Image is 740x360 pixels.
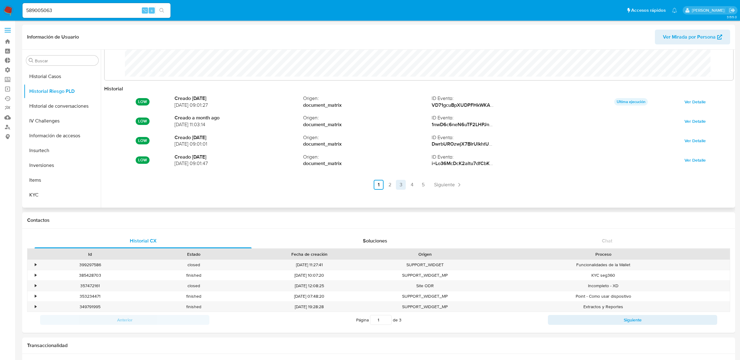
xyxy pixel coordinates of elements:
[35,58,96,64] input: Buscar
[175,154,303,160] strong: Creado [DATE]
[477,302,730,312] div: Extractos y Reportes
[40,315,209,325] button: Anterior
[432,114,560,121] span: ID Evento :
[175,121,303,128] span: [DATE] 11:03:14
[602,237,612,244] span: Chat
[672,8,677,13] a: Notificaciones
[27,34,79,40] h1: Información de Usuario
[377,251,472,257] div: Origen
[23,6,171,14] input: Buscar usuario o caso...
[303,102,432,109] strong: document_matrix
[246,270,373,280] div: [DATE] 10:07:20
[432,101,679,109] strong: VD71gcuBpXUDPFHkWKAyjV1LrypViF7gVbHAUXJxu+SkNyPSr6/oDvau0AUufWiEHv6KxD6B/xmfv0gIPj4XUw==
[680,136,710,146] button: Ver Detalle
[104,85,123,92] strong: Historial
[432,180,465,190] a: Siguiente
[680,155,710,165] button: Ver Detalle
[373,260,477,270] div: SUPPORT_WIDGET
[175,102,303,109] span: [DATE] 09:01:27
[303,95,432,102] span: Origen :
[684,117,706,126] span: Ver Detalle
[130,237,157,244] span: Historial CX
[38,260,142,270] div: 399297586
[146,251,241,257] div: Estado
[24,99,101,114] button: Historial de conversaciones
[27,217,730,223] h1: Contactos
[434,182,455,187] span: Siguiente
[692,7,727,13] p: eric.malcangi@mercadolibre.com
[142,270,245,280] div: finished
[24,69,101,84] button: Historial Casos
[250,251,369,257] div: Fecha de creación
[35,272,36,278] div: •
[29,58,34,63] button: Buscar
[246,281,373,291] div: [DATE] 12:08:25
[373,302,477,312] div: SUPPORT_WIDGET_MP
[385,180,395,190] a: Ir a la página 2
[175,160,303,167] span: [DATE] 09:01:47
[399,317,401,323] span: 3
[24,128,101,143] button: Información de accesos
[175,134,303,141] strong: Creado [DATE]
[374,180,384,190] a: Ir a la página 1
[631,7,666,14] span: Accesos rápidos
[136,98,150,106] p: LOW
[373,281,477,291] div: Site ODR
[680,116,710,126] button: Ver Detalle
[614,98,648,106] p: Ultima ejecución
[477,281,730,291] div: Incompleto - XD
[684,97,706,106] span: Ver Detalle
[373,291,477,301] div: SUPPORT_WIDGET_MP
[373,270,477,280] div: SUPPORT_WIDGET_MP
[38,302,142,312] div: 349791995
[481,251,726,257] div: Proceso
[142,291,245,301] div: finished
[303,154,432,160] span: Origen :
[24,114,101,128] button: IV Challenges
[246,291,373,301] div: [DATE] 07:48:20
[356,315,401,325] span: Página de
[142,7,147,13] span: ⌥
[363,237,387,244] span: Soluciones
[136,137,150,144] p: LOW
[142,281,245,291] div: closed
[38,281,142,291] div: 357472161
[655,30,730,44] button: Ver Mirada por Persona
[35,283,36,289] div: •
[684,156,706,164] span: Ver Detalle
[104,180,734,190] nav: Paginación
[303,121,432,128] strong: document_matrix
[303,160,432,167] strong: document_matrix
[35,293,36,299] div: •
[432,160,677,167] strong: i+Lo36McDcK2altu7dfCbK7uESwKztc0zLsH6sbo0fEg3/YcX86HaLN+KyNkRC6ZNvIKqHq/XN++TPbAEOAXHA==
[175,114,303,121] strong: Creado a month ago
[396,180,406,190] a: Ir a la página 3
[407,180,417,190] a: Ir a la página 4
[35,304,36,310] div: •
[175,141,303,147] span: [DATE] 09:01:01
[38,291,142,301] div: 353234471
[432,95,560,102] span: ID Evento :
[24,84,101,99] button: Historial Riesgo PLD
[477,291,730,301] div: Point - Como usar dispositivo
[303,134,432,141] span: Origen :
[24,173,101,188] button: Items
[548,315,717,325] button: Siguiente
[136,156,150,164] p: LOW
[24,188,101,202] button: KYC
[477,260,730,270] div: Funcionalidades de la Wallet
[175,95,303,102] strong: Creado [DATE]
[24,202,101,217] button: Lista Interna
[142,302,245,312] div: finished
[432,134,560,141] span: ID Evento :
[43,251,138,257] div: Id
[136,118,150,125] p: LOW
[303,114,432,121] span: Origen :
[432,140,678,147] strong: DwrbUROzwjX7BIrUIkhtUuQcvbCATas8dGxK+GF2B/ADpyRuceG7ZrVfPkYrQeCnrtXDFnhOgWwojMcfnBmEbg==
[38,270,142,280] div: 385428703
[246,302,373,312] div: [DATE] 19:28:28
[303,141,432,147] strong: document_matrix
[24,158,101,173] button: Inversiones
[35,262,36,268] div: •
[432,121,684,128] strong: 1nwD6c6neN6uTF2LHPJnd5swECBqONYPtBZYYwrciwOVhaJvuHXZlT8bjfxO4GZb227BtMRwRMA+YCm+o6iA4A==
